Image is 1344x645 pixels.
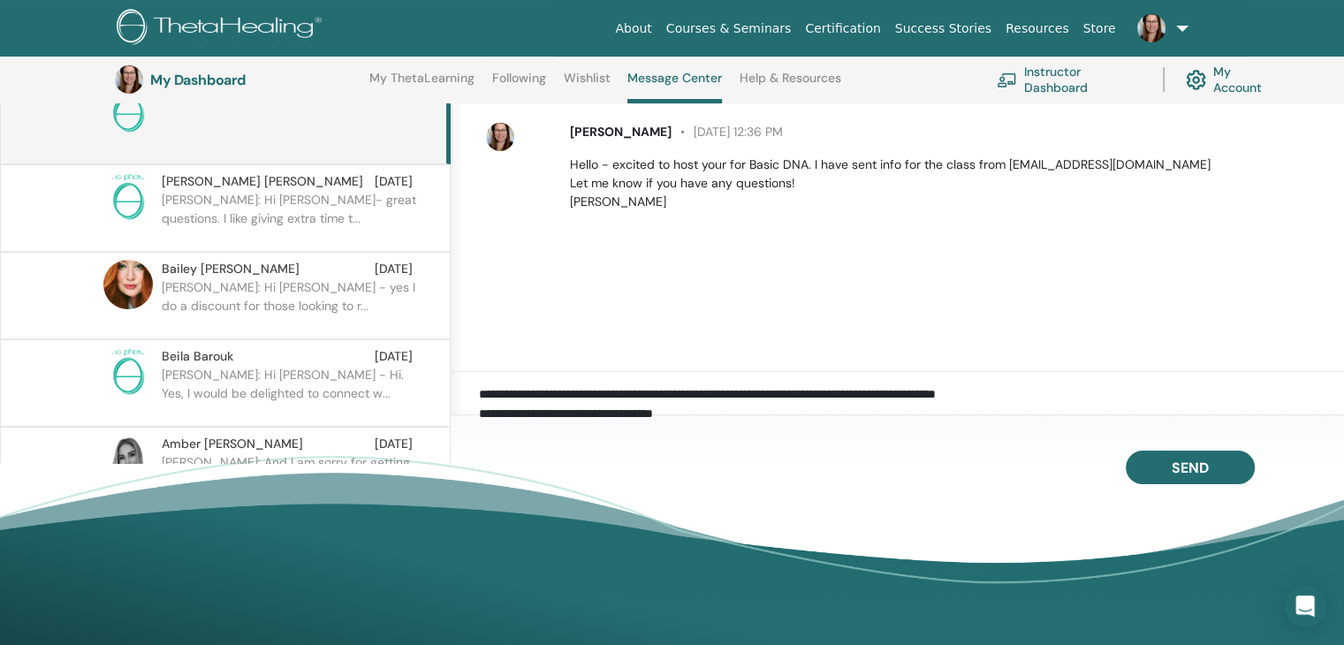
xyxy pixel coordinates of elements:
p: [PERSON_NAME]: Hi [PERSON_NAME] - Hi. Yes, I would be delighted to connect w... [162,366,418,419]
a: My Account [1186,60,1279,99]
a: Following [492,71,546,99]
a: Resources [999,12,1076,45]
img: logo.png [117,9,328,49]
span: [DATE] 12:36 PM [672,124,783,140]
span: [DATE] [375,172,413,191]
span: [DATE] [375,347,413,366]
img: default.jpg [1137,14,1166,42]
p: [PERSON_NAME]: Hi [PERSON_NAME]- great questions. I like giving extra time t... [162,191,418,244]
a: Certification [798,12,887,45]
span: Beila Barouk [162,347,233,366]
span: Send [1172,459,1209,477]
a: Help & Resources [740,71,841,99]
img: default.jpg [115,65,143,94]
h3: My Dashboard [150,72,327,88]
span: [PERSON_NAME] [570,124,672,140]
img: no-photo.png [103,85,153,134]
p: [PERSON_NAME]: And I am sorry for getting back to you so late! I am ... [162,453,418,506]
a: Success Stories [888,12,999,45]
a: Message Center [627,71,722,103]
a: Instructor Dashboard [997,60,1142,99]
span: [DATE] [375,260,413,278]
span: Amber [PERSON_NAME] [162,435,303,453]
img: no-photo.png [103,347,153,397]
a: Courses & Seminars [659,12,799,45]
div: Open Intercom Messenger [1284,585,1326,627]
img: no-photo.png [103,172,153,222]
a: Store [1076,12,1123,45]
button: Send [1126,451,1255,484]
span: [DATE] [375,435,413,453]
p: Hello - excited to host your for Basic DNA. I have sent info for the class from [EMAIL_ADDRESS][D... [570,156,1324,211]
span: [PERSON_NAME] [PERSON_NAME] [162,172,363,191]
img: chalkboard-teacher.svg [997,72,1017,87]
p: [PERSON_NAME]: Hi [PERSON_NAME] - yes I do a discount for those looking to r... [162,278,418,331]
a: Wishlist [564,71,611,99]
img: cog.svg [1186,65,1206,95]
img: default.jpg [486,123,514,151]
img: default.jpg [103,260,153,309]
a: About [608,12,658,45]
img: default.jpg [103,435,153,484]
span: Bailey [PERSON_NAME] [162,260,300,278]
a: My ThetaLearning [369,71,475,99]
